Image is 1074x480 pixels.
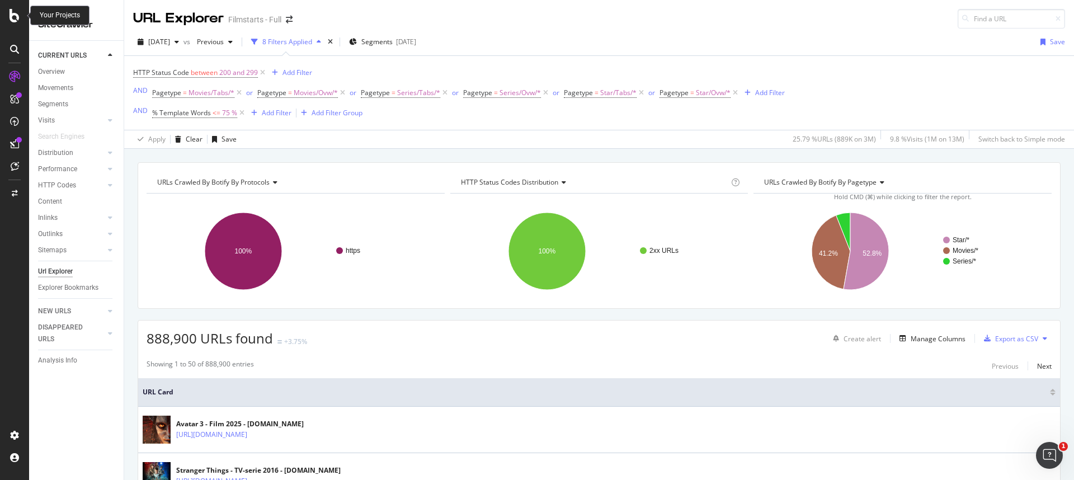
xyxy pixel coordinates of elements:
[277,340,282,343] img: Equal
[38,355,116,366] a: Analysis Info
[1037,361,1052,371] div: Next
[152,108,211,117] span: % Template Words
[753,203,1049,300] div: A chart.
[148,134,166,144] div: Apply
[648,87,655,98] button: or
[262,37,312,46] div: 8 Filters Applied
[762,173,1042,191] h4: URLs Crawled By Botify By pagetype
[953,257,976,265] text: Series/*
[38,355,77,366] div: Analysis Info
[953,236,969,244] text: Star/*
[538,247,555,255] text: 100%
[38,196,116,208] a: Content
[286,16,293,23] div: arrow-right-arrow-left
[267,66,312,79] button: Add Filter
[648,88,655,97] div: or
[755,88,785,97] div: Add Filter
[397,85,440,101] span: Series/Tabs/*
[38,266,73,277] div: Url Explorer
[392,88,395,97] span: =
[326,36,335,48] div: times
[38,180,76,191] div: HTTP Codes
[595,88,599,97] span: =
[895,332,965,345] button: Manage Columns
[155,173,435,191] h4: URLs Crawled By Botify By protocols
[1036,33,1065,51] button: Save
[992,359,1019,373] button: Previous
[38,322,95,345] div: DISAPPEARED URLS
[246,87,253,98] button: or
[246,88,253,97] div: or
[38,244,67,256] div: Sitemaps
[152,88,181,97] span: Pagetype
[38,82,73,94] div: Movements
[38,82,116,94] a: Movements
[38,212,105,224] a: Inlinks
[553,88,559,97] div: or
[176,419,304,429] div: Avatar 3 - Film 2025 - [DOMAIN_NAME]
[257,88,286,97] span: Pagetype
[192,37,224,46] span: Previous
[452,87,459,98] button: or
[228,14,281,25] div: Filmstarts - Full
[40,11,80,20] div: Your Projects
[191,68,218,77] span: between
[133,106,148,115] div: AND
[222,134,237,144] div: Save
[157,177,270,187] span: URLs Crawled By Botify By protocols
[133,33,183,51] button: [DATE]
[974,130,1065,148] button: Switch back to Simple mode
[819,250,838,257] text: 41.2%
[294,85,338,101] span: Movies/Ovw/*
[288,88,292,97] span: =
[38,147,73,159] div: Distribution
[133,9,224,28] div: URL Explorer
[494,88,498,97] span: =
[147,203,442,300] svg: A chart.
[396,37,416,46] div: [DATE]
[38,50,87,62] div: CURRENT URLS
[219,65,258,81] span: 200 and 299
[133,86,148,95] div: AND
[564,88,593,97] span: Pagetype
[361,37,393,46] span: Segments
[38,244,105,256] a: Sitemaps
[296,106,362,120] button: Add Filter Group
[235,247,252,255] text: 100%
[147,329,273,347] span: 888,900 URLs found
[38,50,105,62] a: CURRENT URLS
[696,85,731,101] span: Star/Ovw/*
[38,163,105,175] a: Performance
[834,192,972,201] span: Hold CMD (⌘) while clicking to filter the report.
[143,387,1047,397] span: URL Card
[38,196,62,208] div: Content
[38,305,71,317] div: NEW URLS
[450,203,746,300] svg: A chart.
[38,212,58,224] div: Inlinks
[992,361,1019,371] div: Previous
[284,337,307,346] div: +3.75%
[38,131,84,143] div: Search Engines
[213,108,220,117] span: <=
[282,68,312,77] div: Add Filter
[38,180,105,191] a: HTTP Codes
[183,37,192,46] span: vs
[208,130,237,148] button: Save
[361,88,390,97] span: Pagetype
[38,228,105,240] a: Outlinks
[133,130,166,148] button: Apply
[247,33,326,51] button: 8 Filters Applied
[133,85,148,96] button: AND
[345,33,421,51] button: Segments[DATE]
[649,247,679,255] text: 2xx URLs
[222,105,237,121] span: 75 %
[186,134,202,144] div: Clear
[553,87,559,98] button: or
[740,86,785,100] button: Add Filter
[38,66,65,78] div: Overview
[452,88,459,97] div: or
[346,247,360,255] text: https
[147,359,254,373] div: Showing 1 to 50 of 888,900 entries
